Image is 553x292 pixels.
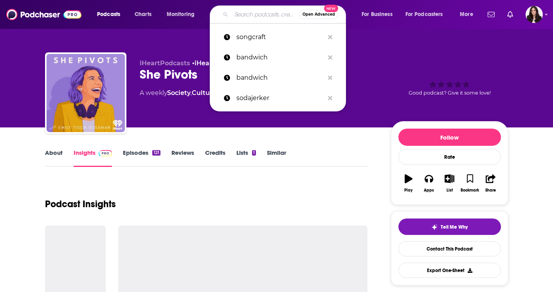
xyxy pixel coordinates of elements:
[398,263,501,278] button: Export One-Sheet
[267,149,286,167] a: Similar
[460,169,480,197] button: Bookmark
[236,68,324,88] p: bandwich
[526,6,543,23] img: User Profile
[299,10,339,19] button: Open AdvancedNew
[45,149,63,167] a: About
[424,188,434,193] div: Apps
[217,5,353,23] div: Search podcasts, credits, & more...
[526,6,543,23] span: Logged in as RebeccaShapiro
[74,149,112,167] a: InsightsPodchaser Pro
[398,169,419,197] button: Play
[362,9,393,20] span: For Business
[92,8,130,21] button: open menu
[45,198,116,210] h1: Podcast Insights
[130,8,156,21] a: Charts
[480,169,501,197] button: Share
[210,68,346,88] a: bandwich
[441,224,468,230] span: Tell Me Why
[167,89,191,97] a: Society
[252,150,256,156] div: 1
[97,9,120,20] span: Podcasts
[236,27,324,47] p: songcraft
[356,8,402,21] button: open menu
[236,149,256,167] a: Lists1
[6,7,81,22] img: Podchaser - Follow, Share and Rate Podcasts
[236,47,324,68] p: bandwich
[419,169,439,197] button: Apps
[504,8,516,21] a: Show notifications dropdown
[191,89,192,97] span: ,
[398,219,501,235] button: tell me why sparkleTell Me Why
[152,150,160,156] div: 121
[210,27,346,47] a: songcraft
[391,59,508,108] div: Good podcast? Give it some love!
[409,90,491,96] span: Good podcast? Give it some love!
[405,9,443,20] span: For Podcasters
[404,188,412,193] div: Play
[400,8,454,21] button: open menu
[398,129,501,146] button: Follow
[231,8,299,21] input: Search podcasts, credits, & more...
[236,88,324,108] p: sodajerker
[460,9,473,20] span: More
[171,149,194,167] a: Reviews
[210,47,346,68] a: bandwich
[431,224,438,230] img: tell me why sparkle
[324,5,338,12] span: New
[461,188,479,193] div: Bookmark
[140,88,268,98] div: A weekly podcast
[123,149,160,167] a: Episodes121
[195,59,234,67] a: iHeartRadio
[447,188,453,193] div: List
[303,13,335,16] span: Open Advanced
[485,188,496,193] div: Share
[161,8,205,21] button: open menu
[47,54,125,132] img: She Pivots
[398,241,501,256] a: Contact This Podcast
[140,59,190,67] span: iHeartPodcasts
[485,8,498,21] a: Show notifications dropdown
[210,88,346,108] a: sodajerker
[167,9,195,20] span: Monitoring
[192,59,234,67] span: •
[526,6,543,23] button: Show profile menu
[454,8,483,21] button: open menu
[205,149,225,167] a: Credits
[398,149,501,165] div: Rate
[135,9,151,20] span: Charts
[192,89,216,97] a: Culture
[99,150,112,156] img: Podchaser Pro
[439,169,459,197] button: List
